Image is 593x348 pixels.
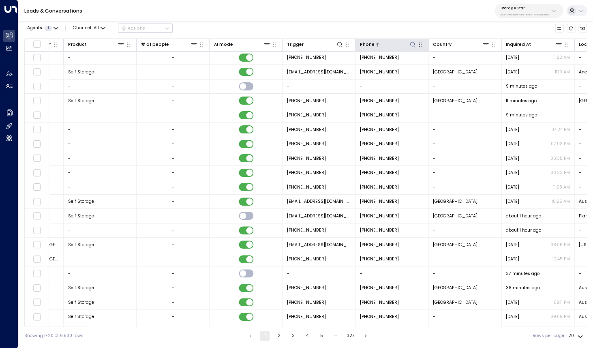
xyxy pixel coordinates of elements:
[360,314,399,320] span: +15129458612
[172,184,174,190] div: -
[506,213,541,219] span: about 1 hour ago
[172,213,174,219] div: -
[360,112,399,118] span: +17205826006
[361,331,370,341] button: Go to next page
[287,314,326,320] span: +15129458612
[360,141,399,147] span: +17205826006
[506,285,540,291] span: 38 minutes ago
[433,213,477,219] span: United States
[33,54,41,61] span: Toggle select row
[172,155,174,161] div: -
[33,313,41,320] span: Toggle select row
[506,112,537,118] span: 9 minutes ago
[360,41,417,48] div: Phone
[33,241,41,249] span: Toggle select row
[260,331,270,341] button: page 1
[283,266,355,281] td: -
[71,24,108,32] button: Channel:All
[287,54,326,60] span: +19075215103
[360,299,399,305] span: +15129458612
[428,137,501,151] td: -
[567,24,576,33] span: Refresh
[506,54,519,60] span: Yesterday
[433,41,490,48] div: Country
[433,299,477,305] span: United States
[360,155,399,161] span: +17205826006
[506,271,539,277] span: 37 minutes ago
[428,180,501,194] td: -
[433,69,477,75] span: United States
[433,242,477,248] span: United States
[506,69,519,75] span: Yesterday
[533,333,565,339] label: Rows per page:
[121,26,146,31] div: Actions
[33,299,41,306] span: Toggle select row
[118,24,173,33] button: Actions
[68,41,125,48] div: Product
[428,108,501,122] td: -
[68,198,94,204] span: Self Storage
[172,271,174,277] div: -
[24,333,83,339] div: Showing 1-20 of 6,530 rows
[317,331,326,341] button: Go to page 5
[172,242,174,248] div: -
[33,82,41,90] span: Toggle select row
[64,252,137,266] td: -
[506,184,519,190] span: Yesterday
[214,41,233,48] div: AI mode
[506,98,537,104] span: 11 minutes ago
[64,151,137,165] td: -
[506,227,541,233] span: about 1 hour ago
[33,97,41,105] span: Toggle select row
[33,140,41,148] span: Toggle select row
[172,299,174,305] div: -
[331,331,340,341] div: …
[94,26,99,30] span: All
[172,69,174,75] div: -
[141,41,198,48] div: # of people
[172,141,174,147] div: -
[360,213,399,219] span: +12144695724
[274,331,284,341] button: Go to page 2
[428,51,501,65] td: -
[360,285,399,291] span: +15129458612
[555,24,564,33] button: Customize
[172,227,174,233] div: -
[550,170,570,176] p: 06:33 PM
[551,141,570,147] p: 07:03 PM
[68,98,94,104] span: Self Storage
[33,169,41,176] span: Toggle select row
[428,324,501,338] td: -
[68,69,94,75] span: Self Storage
[506,256,519,262] span: Aug 25, 2025
[428,266,501,281] td: -
[550,155,570,161] p: 06:35 PM
[172,170,174,176] div: -
[64,79,137,94] td: -
[360,41,375,48] div: Phone
[433,98,477,104] span: United States
[64,166,137,180] td: -
[33,255,41,263] span: Toggle select row
[428,310,501,324] td: -
[141,41,169,48] div: # of people
[433,285,477,291] span: United States
[345,331,356,341] button: Go to page 327
[33,198,41,205] span: Toggle select row
[64,137,137,151] td: -
[172,198,174,204] div: -
[506,141,519,147] span: Yesterday
[506,41,563,48] div: Inquired At
[33,155,41,162] span: Toggle select row
[287,256,326,262] span: +17196487313
[287,155,326,161] span: +17205826006
[355,266,428,281] td: -
[172,256,174,262] div: -
[428,223,501,238] td: -
[360,242,399,248] span: +17196487313
[68,242,94,248] span: Self Storage
[287,184,326,190] span: +15127482244
[64,51,137,65] td: -
[287,98,326,104] span: +17205826006
[172,112,174,118] div: -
